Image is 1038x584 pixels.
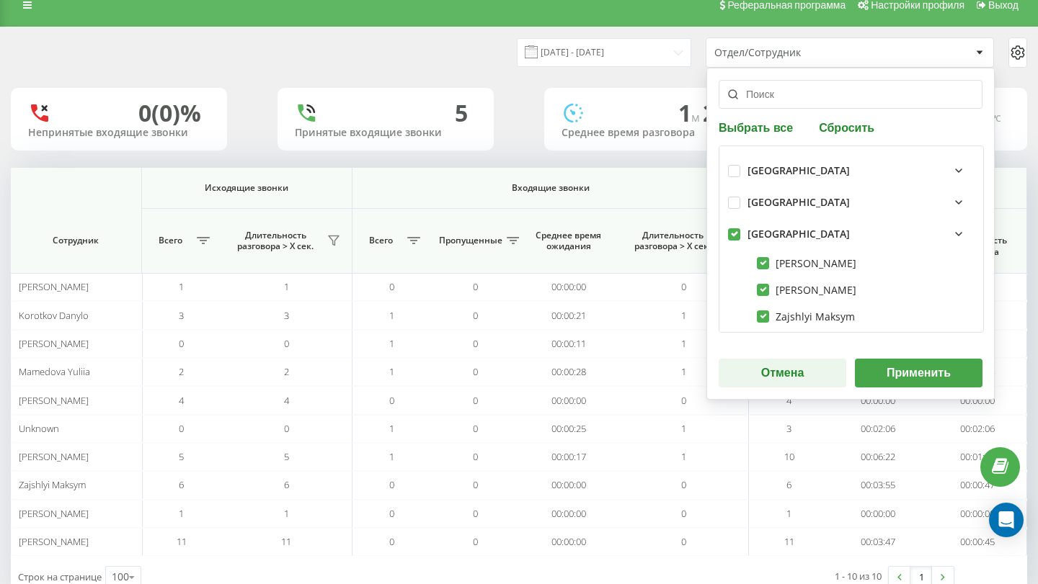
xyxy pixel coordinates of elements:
[829,528,928,556] td: 00:03:47
[681,507,686,520] span: 0
[389,394,394,407] span: 0
[19,394,89,407] span: [PERSON_NAME]
[714,47,887,59] div: Отдел/Сотрудник
[784,535,794,548] span: 11
[360,235,403,246] span: Всего
[784,450,794,463] span: 10
[562,127,743,139] div: Среднее время разговора
[995,109,1001,125] span: c
[519,415,618,443] td: 00:00:25
[757,310,855,323] label: Zajshlyi Maksym
[389,450,394,463] span: 1
[719,359,846,387] button: Отмена
[989,503,1024,537] div: Open Intercom Messenger
[473,280,478,293] span: 0
[473,507,478,520] span: 0
[284,394,289,407] span: 4
[19,507,89,520] span: [PERSON_NAME]
[928,471,1027,499] td: 00:00:47
[19,309,89,322] span: Korotkov Danylo
[179,450,184,463] span: 5
[519,358,618,386] td: 00:00:28
[473,365,478,378] span: 0
[19,337,89,350] span: [PERSON_NAME]
[19,365,90,378] span: Mamedova Yuliia
[928,443,1027,471] td: 00:01:16
[748,165,850,177] div: [GEOGRAPHIC_DATA]
[19,280,89,293] span: [PERSON_NAME]
[112,570,129,584] div: 100
[295,127,476,139] div: Принятые входящие звонки
[678,97,703,128] span: 1
[519,301,618,329] td: 00:00:21
[829,471,928,499] td: 00:03:55
[473,450,478,463] span: 0
[681,422,686,435] span: 1
[177,535,187,548] span: 11
[835,569,882,583] div: 1 - 10 из 10
[19,450,89,463] span: [PERSON_NAME]
[389,507,394,520] span: 0
[829,386,928,414] td: 00:00:00
[681,365,686,378] span: 1
[786,478,791,491] span: 6
[389,309,394,322] span: 1
[179,309,184,322] span: 3
[389,478,394,491] span: 0
[284,280,289,293] span: 1
[691,109,703,125] span: м
[179,422,184,435] span: 0
[829,443,928,471] td: 00:06:22
[748,228,850,241] div: [GEOGRAPHIC_DATA]
[748,197,850,209] div: [GEOGRAPHIC_DATA]
[928,386,1027,414] td: 00:00:00
[229,230,323,252] span: Длительность разговора > Х сек.
[179,280,184,293] span: 1
[928,528,1027,556] td: 00:00:45
[473,535,478,548] span: 0
[703,97,735,128] span: 22
[829,415,928,443] td: 00:02:06
[284,309,289,322] span: 3
[179,365,184,378] span: 2
[681,478,686,491] span: 0
[681,309,686,322] span: 1
[179,394,184,407] span: 4
[284,507,289,520] span: 1
[284,337,289,350] span: 0
[719,120,797,134] button: Выбрать все
[19,478,86,491] span: Zajshlyi Maksym
[519,528,618,556] td: 00:00:00
[284,478,289,491] span: 6
[531,230,607,252] span: Среднее время ожидания
[855,359,982,387] button: Применить
[681,535,686,548] span: 0
[786,394,791,407] span: 4
[786,507,791,520] span: 1
[681,394,686,407] span: 0
[519,443,618,471] td: 00:00:17
[473,337,478,350] span: 0
[24,235,128,246] span: Сотрудник
[519,273,618,301] td: 00:00:00
[439,235,502,246] span: Пропущенные
[681,280,686,293] span: 0
[455,99,468,127] div: 5
[786,422,791,435] span: 3
[389,535,394,548] span: 0
[829,500,928,528] td: 00:00:00
[19,535,89,548] span: [PERSON_NAME]
[284,450,289,463] span: 5
[149,235,192,246] span: Всего
[473,422,478,435] span: 0
[19,422,59,435] span: Unknown
[928,500,1027,528] td: 00:00:00
[28,127,210,139] div: Непринятые входящие звонки
[389,365,394,378] span: 1
[179,337,184,350] span: 0
[815,120,879,134] button: Сбросить
[179,478,184,491] span: 6
[179,507,184,520] span: 1
[757,257,856,269] label: [PERSON_NAME]
[626,230,720,252] span: Длительность разговора > Х сек.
